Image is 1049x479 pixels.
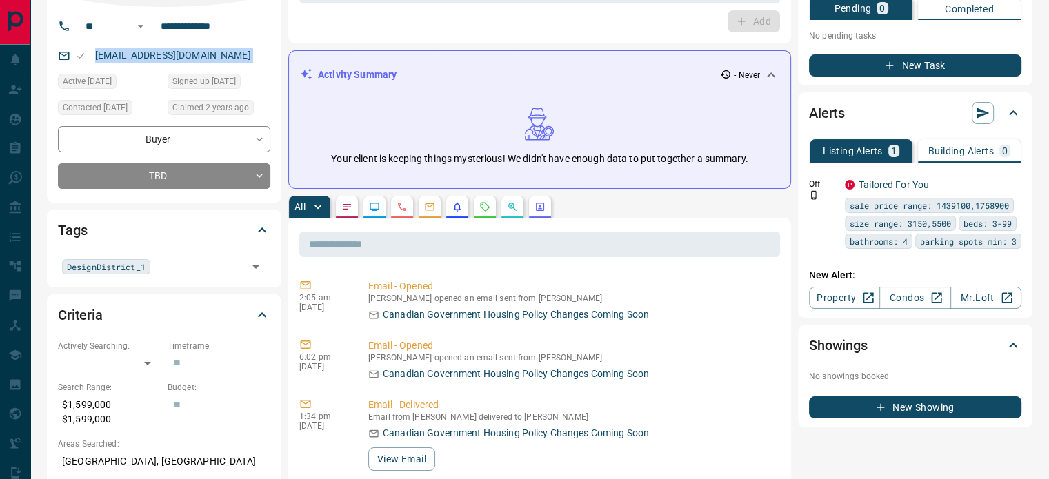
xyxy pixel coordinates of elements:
[859,179,929,190] a: Tailored For You
[341,201,352,212] svg: Notes
[809,26,1021,46] p: No pending tasks
[63,101,128,114] span: Contacted [DATE]
[452,201,463,212] svg: Listing Alerts
[168,100,270,119] div: Fri Nov 18 2022
[850,234,908,248] span: bathrooms: 4
[58,394,161,431] p: $1,599,000 - $1,599,000
[58,298,270,332] div: Criteria
[67,260,146,274] span: DesignDistrict_1
[383,367,649,381] p: Canadian Government Housing Policy Changes Coming Soon
[734,69,760,81] p: - Never
[809,190,819,200] svg: Push Notification Only
[76,51,86,61] svg: Email Valid
[299,411,348,421] p: 1:34 pm
[834,3,871,13] p: Pending
[95,50,251,61] a: [EMAIL_ADDRESS][DOMAIN_NAME]
[168,381,270,394] p: Budget:
[368,279,775,294] p: Email - Opened
[809,329,1021,362] div: Showings
[369,201,380,212] svg: Lead Browsing Activity
[1002,146,1008,156] p: 0
[809,334,868,356] h2: Showings
[809,178,837,190] p: Off
[368,398,775,412] p: Email - Delivered
[383,307,649,322] p: Canadian Government Housing Policy Changes Coming Soon
[58,438,270,450] p: Areas Searched:
[318,68,397,82] p: Activity Summary
[58,74,161,93] div: Fri Nov 18 2022
[58,219,87,241] h2: Tags
[920,234,1017,248] span: parking spots min: 3
[507,201,518,212] svg: Opportunities
[168,340,270,352] p: Timeframe:
[383,426,649,440] p: Canadian Government Housing Policy Changes Coming Soon
[63,74,112,88] span: Active [DATE]
[368,412,775,422] p: Email from [PERSON_NAME] delivered to [PERSON_NAME]
[172,74,236,88] span: Signed up [DATE]
[368,447,435,471] button: View Email
[299,293,348,303] p: 2:05 am
[879,287,950,309] a: Condos
[950,287,1021,309] a: Mr.Loft
[132,18,149,34] button: Open
[58,100,161,119] div: Thu Nov 24 2022
[299,352,348,362] p: 6:02 pm
[809,54,1021,77] button: New Task
[850,216,951,230] span: size range: 3150,5500
[479,201,490,212] svg: Requests
[424,201,435,212] svg: Emails
[809,370,1021,383] p: No showings booked
[809,102,845,124] h2: Alerts
[331,152,748,166] p: Your client is keeping things mysterious! We didn't have enough data to put together a summary.
[945,4,994,14] p: Completed
[58,214,270,247] div: Tags
[823,146,883,156] p: Listing Alerts
[963,216,1012,230] span: beds: 3-99
[58,126,270,152] div: Buyer
[172,101,249,114] span: Claimed 2 years ago
[168,74,270,93] div: Fri Nov 18 2022
[845,180,855,190] div: property.ca
[299,362,348,371] p: [DATE]
[58,450,270,473] p: [GEOGRAPHIC_DATA], [GEOGRAPHIC_DATA]
[299,303,348,312] p: [DATE]
[850,198,1009,212] span: sale price range: 1439100,1758900
[809,96,1021,130] div: Alerts
[368,338,775,353] p: Email - Opened
[397,201,408,212] svg: Calls
[809,396,1021,418] button: New Showing
[368,294,775,303] p: [PERSON_NAME] opened an email sent from [PERSON_NAME]
[809,268,1021,283] p: New Alert:
[879,3,885,13] p: 0
[246,257,266,276] button: Open
[891,146,897,156] p: 1
[294,202,306,212] p: All
[58,163,270,189] div: TBD
[58,304,103,326] h2: Criteria
[300,62,779,88] div: Activity Summary- Never
[368,353,775,363] p: [PERSON_NAME] opened an email sent from [PERSON_NAME]
[928,146,994,156] p: Building Alerts
[809,287,880,309] a: Property
[299,421,348,431] p: [DATE]
[58,381,161,394] p: Search Range:
[535,201,546,212] svg: Agent Actions
[58,340,161,352] p: Actively Searching:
